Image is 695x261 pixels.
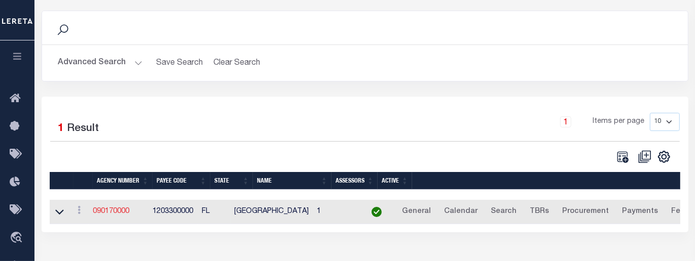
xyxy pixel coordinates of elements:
a: Calendar [440,204,483,220]
td: [GEOGRAPHIC_DATA] [231,200,313,225]
a: 090170000 [93,208,129,215]
td: 1203300000 [149,200,198,225]
th: Active: activate to sort column ascending [378,172,412,190]
td: FL [198,200,230,225]
a: Fees [667,204,694,220]
img: check-icon-green.svg [372,207,382,217]
span: Items per page [593,116,645,127]
button: Advanced Search [58,53,142,73]
a: 1 [560,116,571,127]
th: Agency Number: activate to sort column ascending [93,172,153,190]
label: Result [67,121,99,137]
td: 1 [313,200,359,225]
th: State: activate to sort column ascending [210,172,253,190]
th: Assessors: activate to sort column ascending [332,172,378,190]
a: Procurement [558,204,614,220]
a: General [398,204,436,220]
button: Save Search [151,53,209,73]
th: Name: activate to sort column ascending [253,172,332,190]
a: Search [487,204,522,220]
a: Payments [618,204,663,220]
button: Clear Search [209,53,265,73]
a: TBRs [526,204,554,220]
span: 1 [58,123,64,134]
th: Payee Code: activate to sort column ascending [153,172,210,190]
